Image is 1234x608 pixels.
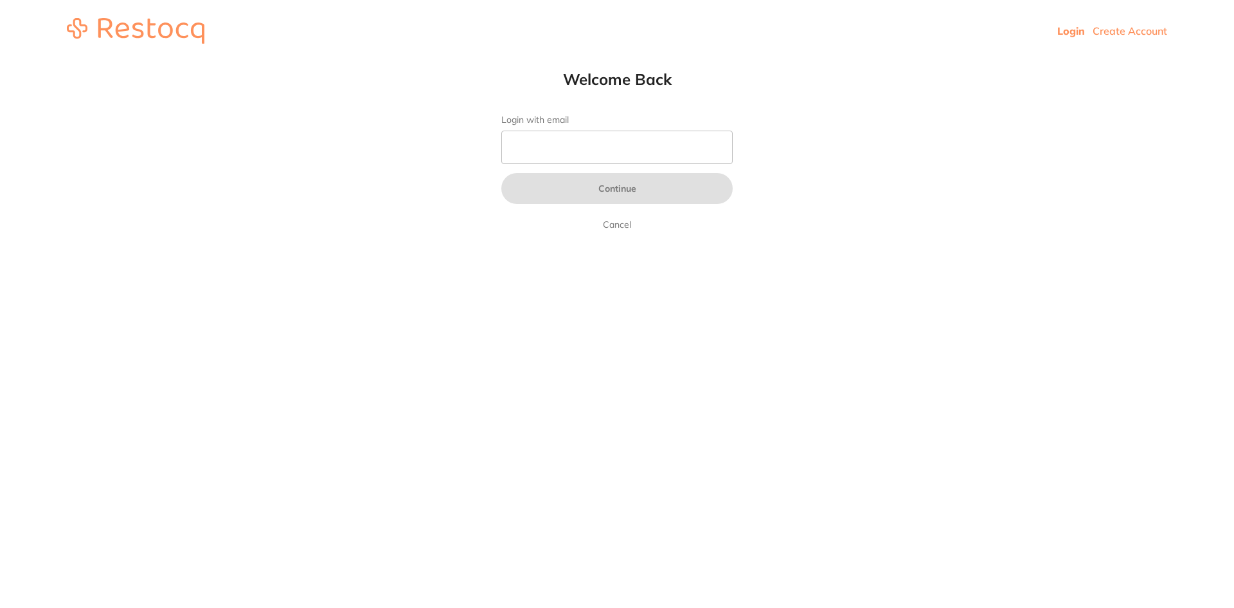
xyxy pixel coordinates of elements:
[501,173,733,204] button: Continue
[600,217,634,232] a: Cancel
[501,115,733,125] label: Login with email
[67,18,204,44] img: restocq_logo.svg
[476,69,758,89] h1: Welcome Back
[1057,24,1085,37] a: Login
[1093,24,1167,37] a: Create Account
